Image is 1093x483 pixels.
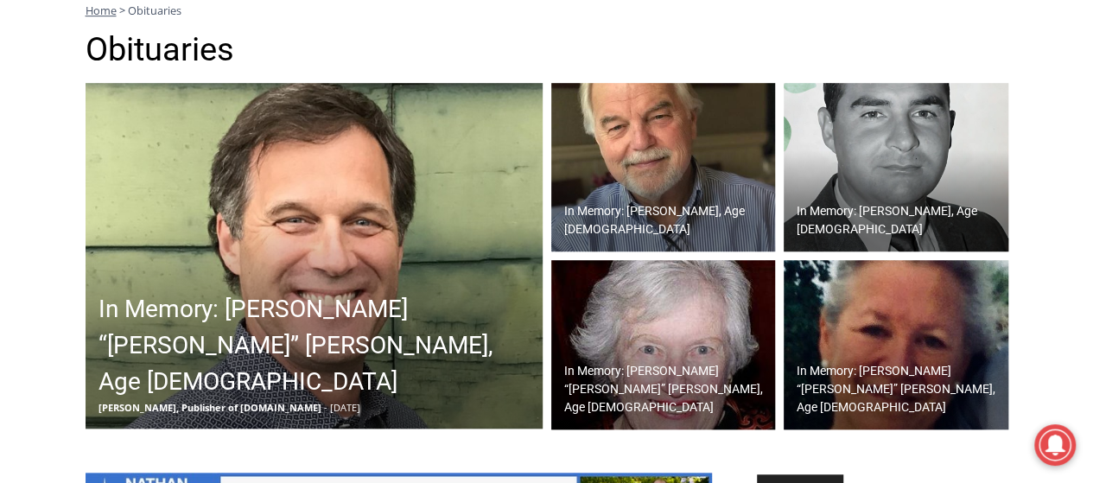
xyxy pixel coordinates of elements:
[86,30,1008,70] h1: Obituaries
[98,291,538,400] h2: In Memory: [PERSON_NAME] “[PERSON_NAME]” [PERSON_NAME], Age [DEMOGRAPHIC_DATA]
[784,83,1008,252] a: In Memory: [PERSON_NAME], Age [DEMOGRAPHIC_DATA]
[784,260,1008,429] a: In Memory: [PERSON_NAME] “[PERSON_NAME]” [PERSON_NAME], Age [DEMOGRAPHIC_DATA]
[324,401,327,414] span: -
[564,362,772,416] h2: In Memory: [PERSON_NAME] “[PERSON_NAME]” [PERSON_NAME], Age [DEMOGRAPHIC_DATA]
[14,174,221,213] h4: [PERSON_NAME] Read Sanctuary Fall Fest: [DATE]
[119,3,125,18] span: >
[201,146,209,163] div: 6
[797,362,1004,416] h2: In Memory: [PERSON_NAME] “[PERSON_NAME]” [PERSON_NAME], Age [DEMOGRAPHIC_DATA]
[98,401,321,414] span: [PERSON_NAME], Publisher of [DOMAIN_NAME]
[797,202,1004,238] h2: In Memory: [PERSON_NAME], Age [DEMOGRAPHIC_DATA]
[551,260,776,429] a: In Memory: [PERSON_NAME] “[PERSON_NAME]” [PERSON_NAME], Age [DEMOGRAPHIC_DATA]
[86,83,543,429] img: Obituary - William Nicholas Leary (Bill)
[784,260,1008,429] img: Obituary - Diana Steers - 2
[452,172,801,211] span: Intern @ [DOMAIN_NAME]
[86,83,543,429] a: In Memory: [PERSON_NAME] “[PERSON_NAME]” [PERSON_NAME], Age [DEMOGRAPHIC_DATA] [PERSON_NAME], Pub...
[784,83,1008,252] img: Obituary - Eugene Mulhern
[193,146,197,163] div: /
[330,401,360,414] span: [DATE]
[1,172,250,215] a: [PERSON_NAME] Read Sanctuary Fall Fest: [DATE]
[86,2,1008,19] nav: Breadcrumbs
[181,146,188,163] div: 2
[416,168,837,215] a: Intern @ [DOMAIN_NAME]
[128,3,181,18] span: Obituaries
[551,83,776,252] img: Obituary - John Gleason
[564,202,772,238] h2: In Memory: [PERSON_NAME], Age [DEMOGRAPHIC_DATA]
[181,51,241,142] div: Birds of Prey: Falcon and hawk demos
[551,83,776,252] a: In Memory: [PERSON_NAME], Age [DEMOGRAPHIC_DATA]
[436,1,817,168] div: "[PERSON_NAME] and I covered the [DATE] Parade, which was a really eye opening experience as I ha...
[551,260,776,429] img: Obituary - Margaret Sweeney
[86,3,117,18] a: Home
